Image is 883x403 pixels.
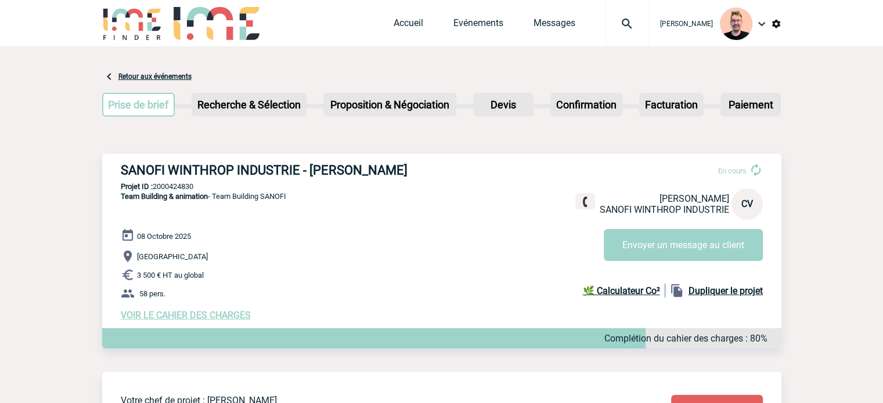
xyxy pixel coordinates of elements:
a: VOIR LE CAHIER DES CHARGES [121,310,251,321]
p: Confirmation [552,94,621,115]
p: Recherche & Sélection [193,94,305,115]
h3: SANOFI WINTHROP INDUSTRIE - [PERSON_NAME] [121,163,469,177]
img: IME-Finder [102,7,163,40]
span: Team Building & animation [121,192,208,201]
p: Proposition & Négociation [325,94,455,115]
button: Envoyer un message au client [604,229,763,261]
p: Paiement [722,94,780,115]
a: 🌿 Calculateur Co² [583,284,665,297]
b: Dupliquer le projet [689,285,763,296]
span: [GEOGRAPHIC_DATA] [137,252,208,261]
b: Projet ID : [121,182,153,191]
span: SANOFI WINTHROP INDUSTRIE [600,204,729,215]
p: 2000424830 [102,182,781,191]
span: - Team Building SANOFI [121,192,286,201]
span: 08 Octobre 2025 [137,232,191,241]
span: CV [741,198,753,209]
img: fixe.png [580,197,590,207]
img: file_copy-black-24dp.png [670,284,684,297]
a: Retour aux événements [118,72,192,81]
span: 58 pers. [139,289,165,298]
span: 3 500 € HT au global [137,271,204,279]
a: Accueil [394,17,423,34]
a: Evénements [453,17,503,34]
p: Prise de brief [103,94,174,115]
p: Facturation [640,94,702,115]
a: Messages [534,17,575,34]
span: [PERSON_NAME] [660,20,713,28]
p: Devis [474,94,532,115]
b: 🌿 Calculateur Co² [583,285,660,296]
span: [PERSON_NAME] [659,193,729,204]
span: En cours [718,166,747,175]
img: 129741-1.png [720,8,752,40]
